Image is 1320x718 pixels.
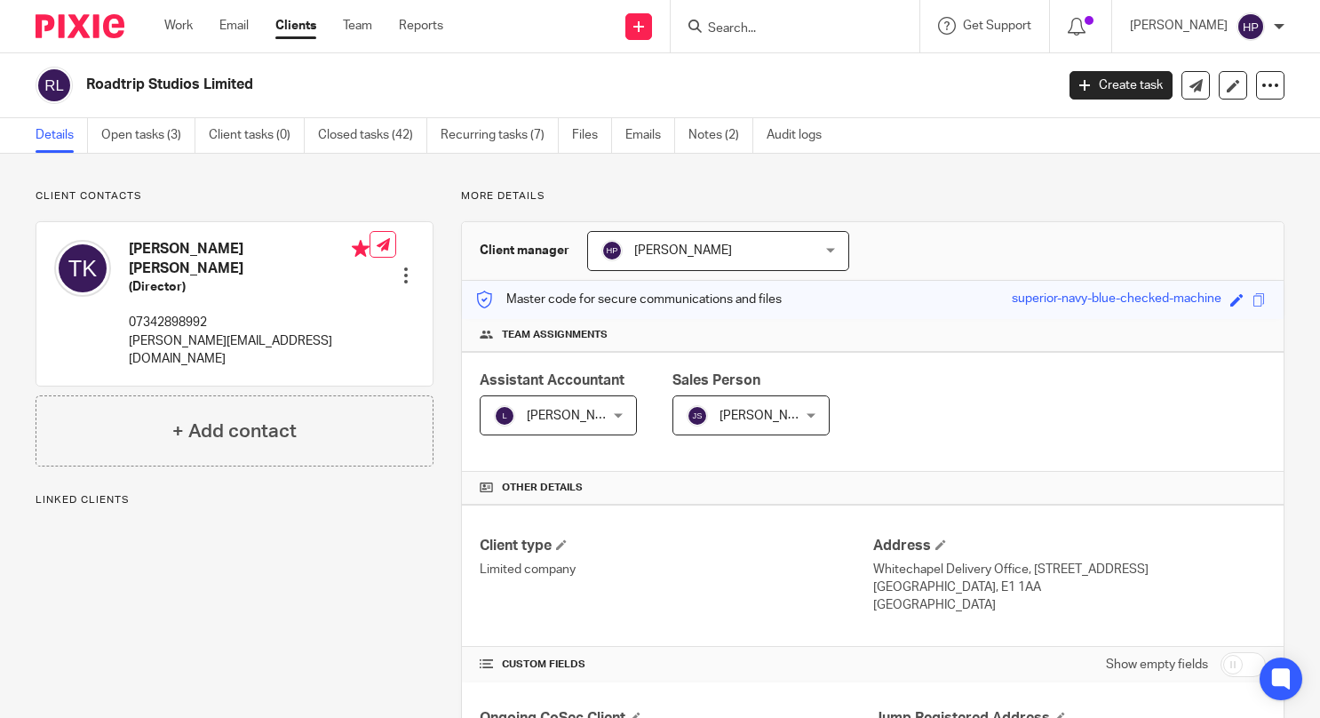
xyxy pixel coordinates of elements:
[480,373,624,387] span: Assistant Accountant
[86,76,852,94] h2: Roadtrip Studios Limited
[873,578,1266,596] p: [GEOGRAPHIC_DATA], E1 1AA
[441,118,559,153] a: Recurring tasks (7)
[129,332,370,369] p: [PERSON_NAME][EMAIL_ADDRESS][DOMAIN_NAME]
[54,240,111,297] img: svg%3E
[625,118,675,153] a: Emails
[480,561,872,578] p: Limited company
[461,189,1284,203] p: More details
[873,537,1266,555] h4: Address
[572,118,612,153] a: Files
[343,17,372,35] a: Team
[1012,290,1221,310] div: superior-navy-blue-checked-machine
[129,278,370,296] h5: (Director)
[1130,17,1228,35] p: [PERSON_NAME]
[219,17,249,35] a: Email
[164,17,193,35] a: Work
[209,118,305,153] a: Client tasks (0)
[527,410,635,422] span: [PERSON_NAME] V
[480,242,569,259] h3: Client manager
[480,537,872,555] h4: Client type
[275,17,316,35] a: Clients
[36,493,433,507] p: Linked clients
[36,14,124,38] img: Pixie
[480,658,872,672] h4: CUSTOM FIELDS
[720,410,817,422] span: [PERSON_NAME]
[36,67,73,104] img: svg%3E
[1106,656,1208,674] label: Show empty fields
[873,596,1266,614] p: [GEOGRAPHIC_DATA]
[36,189,433,203] p: Client contacts
[634,244,732,257] span: [PERSON_NAME]
[601,240,623,261] img: svg%3E
[1237,12,1265,41] img: svg%3E
[475,291,782,308] p: Master code for secure communications and files
[129,240,370,278] h4: [PERSON_NAME] [PERSON_NAME]
[502,328,608,342] span: Team assignments
[172,418,297,445] h4: + Add contact
[672,373,760,387] span: Sales Person
[36,118,88,153] a: Details
[399,17,443,35] a: Reports
[502,481,583,495] span: Other details
[318,118,427,153] a: Closed tasks (42)
[101,118,195,153] a: Open tasks (3)
[873,561,1266,578] p: Whitechapel Delivery Office, [STREET_ADDRESS]
[706,21,866,37] input: Search
[688,118,753,153] a: Notes (2)
[767,118,835,153] a: Audit logs
[963,20,1031,32] span: Get Support
[1070,71,1173,100] a: Create task
[352,240,370,258] i: Primary
[129,314,370,331] p: 07342898992
[687,405,708,427] img: svg%3E
[494,405,515,427] img: svg%3E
